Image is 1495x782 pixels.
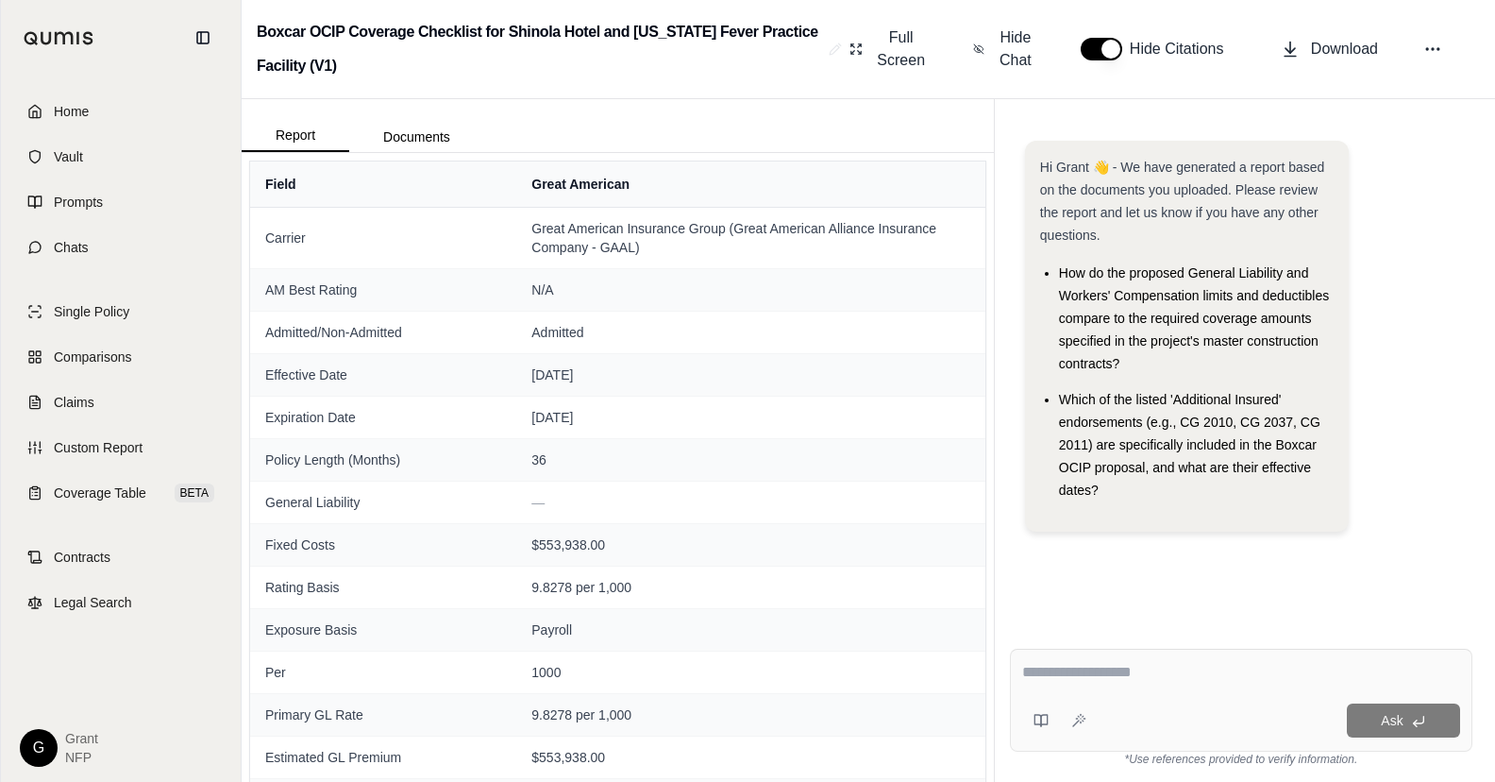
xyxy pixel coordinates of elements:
span: Payroll [531,620,970,639]
a: Chats [12,227,229,268]
span: $553,938.00 [531,535,970,554]
span: Full Screen [874,26,928,72]
span: 36 [531,450,970,469]
span: Single Policy [54,302,129,321]
span: Legal Search [54,593,132,612]
span: 9.8278 per 1,000 [531,578,970,597]
span: N/A [531,280,970,299]
span: Estimated GL Premium [265,748,501,767]
span: Vault [54,147,83,166]
span: Effective Date [265,365,501,384]
span: Contracts [54,548,110,567]
span: $553,938.00 [531,748,970,767]
span: Download [1311,38,1378,60]
a: Coverage TableBETA [12,472,229,514]
span: 9.8278 per 1,000 [531,705,970,724]
button: Download [1273,30,1386,68]
button: Report [242,120,349,152]
span: Prompts [54,193,103,212]
a: Prompts [12,181,229,223]
th: Great American [516,161,985,207]
span: NFP [65,748,98,767]
span: Hi Grant 👋 - We have generated a report based on the documents you uploaded. Please review the re... [1040,160,1325,243]
span: Home [54,102,89,121]
button: Collapse sidebar [188,23,218,53]
a: Contracts [12,536,229,578]
span: Which of the listed 'Additional Insured' endorsements (e.g., CG 2010, CG 2037, CG 2011) are speci... [1059,392,1320,498]
button: Full Screen [842,19,935,79]
h2: Boxcar OCIP Coverage Checklist for Shinola Hotel and [US_STATE] Fever Practice Facility (V1) [257,15,821,83]
div: G [20,729,58,767]
span: — [531,495,545,510]
span: Carrier [265,229,501,247]
button: Documents [349,122,484,152]
button: Hide Chat [966,19,1043,79]
span: Fixed Costs [265,535,501,554]
a: Single Policy [12,291,229,332]
span: General Liability [265,493,501,512]
a: Comparisons [12,336,229,378]
span: Per [265,663,501,682]
span: Ask [1381,713,1403,728]
span: Expiration Date [265,408,501,427]
th: Field [250,161,516,207]
a: Legal Search [12,582,229,623]
button: Ask [1347,704,1460,738]
span: Admitted [531,323,970,342]
a: Claims [12,382,229,423]
a: Home [12,91,229,132]
span: [DATE] [531,365,970,384]
span: Hide Chat [996,26,1035,72]
span: Coverage Table [54,484,146,502]
div: *Use references provided to verify information. [1010,752,1472,767]
span: Admitted/Non-Admitted [265,323,501,342]
span: Grant [65,729,98,748]
a: Vault [12,136,229,178]
span: Rating Basis [265,578,501,597]
span: How do the proposed General Liability and Workers' Compensation limits and deductibles compare to... [1059,265,1329,371]
span: Comparisons [54,348,131,366]
span: BETA [175,484,214,502]
span: Primary GL Rate [265,705,501,724]
span: Claims [54,393,94,412]
span: [DATE] [531,408,970,427]
a: Custom Report [12,427,229,468]
span: 1000 [531,663,970,682]
span: Policy Length (Months) [265,450,501,469]
span: Great American Insurance Group (Great American Alliance Insurance Company - GAAL) [531,219,970,257]
span: Exposure Basis [265,620,501,639]
span: AM Best Rating [265,280,501,299]
span: Hide Citations [1130,38,1235,60]
img: Qumis Logo [24,31,94,45]
span: Chats [54,238,89,257]
span: Custom Report [54,438,143,457]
